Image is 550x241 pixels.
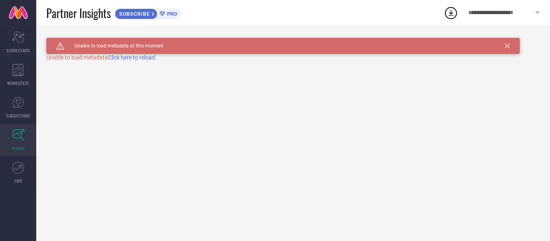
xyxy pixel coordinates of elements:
[6,113,31,119] span: SUGGESTIONS
[46,54,540,61] div: Unable to load metadata
[165,11,177,17] span: PRO
[46,38,70,44] h1: TRENDS
[46,5,111,21] span: Partner Insights
[115,6,181,19] a: SUBSCRIBEPRO
[115,11,152,17] span: SUBSCRIBE
[108,54,157,61] span: Click here to reload.
[6,47,30,54] span: SCORECARDS
[444,6,458,20] div: Open download list
[11,145,25,151] span: TRENDS
[7,80,29,86] span: WORKSPACE
[14,178,22,184] span: FWD
[64,43,163,49] span: Unable to load metadata at this moment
